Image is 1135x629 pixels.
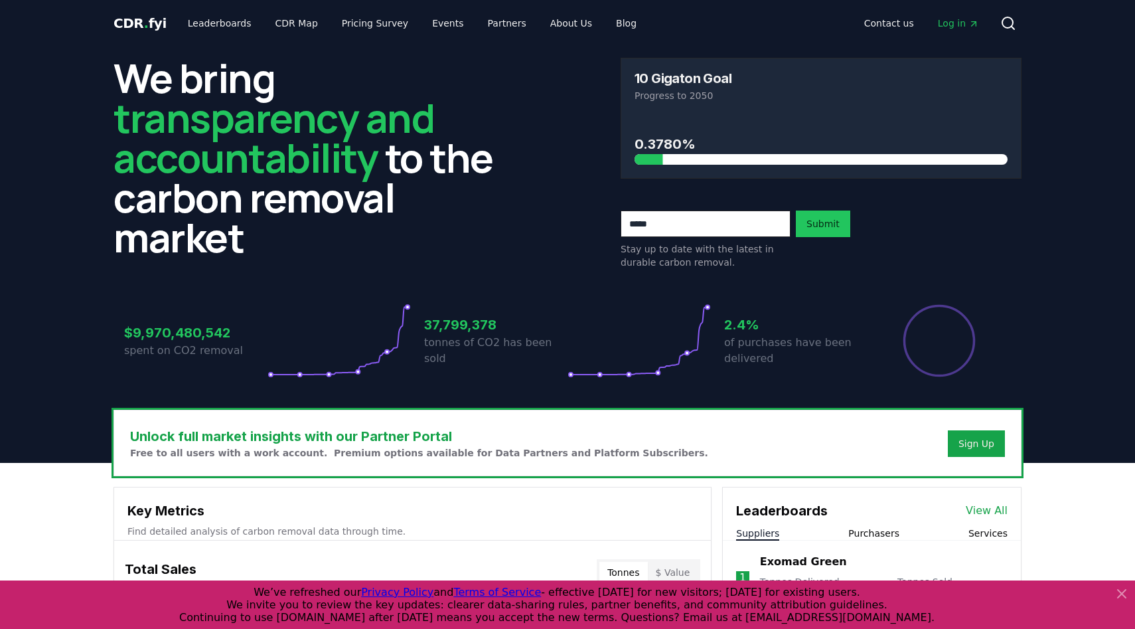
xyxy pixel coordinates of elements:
span: Log in [938,17,979,30]
button: Sign Up [948,430,1005,457]
p: Progress to 2050 [635,89,1008,102]
h2: We bring to the carbon removal market [113,58,514,257]
h3: 0.3780% [635,134,1008,154]
span: . [144,15,149,31]
h3: Unlock full market insights with our Partner Portal [130,426,708,446]
span: transparency and accountability [113,90,434,185]
p: 1 [739,570,746,586]
p: Stay up to date with the latest in durable carbon removal. [621,242,791,269]
h3: Leaderboards [736,501,828,521]
a: Exomad Green [760,554,847,570]
a: Log in [927,11,990,35]
p: tonnes of CO2 has been sold [424,335,567,367]
nav: Main [854,11,990,35]
a: CDR.fyi [113,14,167,33]
button: Services [968,527,1008,540]
a: About Us [540,11,603,35]
button: Submit [796,211,850,237]
p: spent on CO2 removal [124,343,267,359]
a: Blog [605,11,647,35]
a: Partners [477,11,537,35]
p: Find detailed analysis of carbon removal data through time. [127,525,698,538]
button: $ Value [648,562,698,583]
a: Contact us [854,11,925,35]
a: Events [421,11,474,35]
nav: Main [177,11,647,35]
p: Tonnes Sold : [897,575,1008,602]
a: View All [966,503,1008,519]
h3: 10 Gigaton Goal [635,72,731,85]
div: Percentage of sales delivered [902,304,976,378]
button: Tonnes [599,562,647,583]
h3: $9,970,480,542 [124,323,267,343]
h3: 37,799,378 [424,315,567,335]
button: Suppliers [736,527,779,540]
span: CDR fyi [113,15,167,31]
h3: Key Metrics [127,501,698,521]
p: of purchases have been delivered [724,335,868,367]
h3: Total Sales [125,559,196,586]
a: Pricing Survey [331,11,419,35]
a: CDR Map [265,11,329,35]
h3: 2.4% [724,315,868,335]
a: Sign Up [958,437,994,450]
p: Free to all users with a work account. Premium options available for Data Partners and Platform S... [130,446,708,460]
p: Tonnes Delivered : [760,575,884,602]
button: Purchasers [848,527,899,540]
a: Leaderboards [177,11,262,35]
